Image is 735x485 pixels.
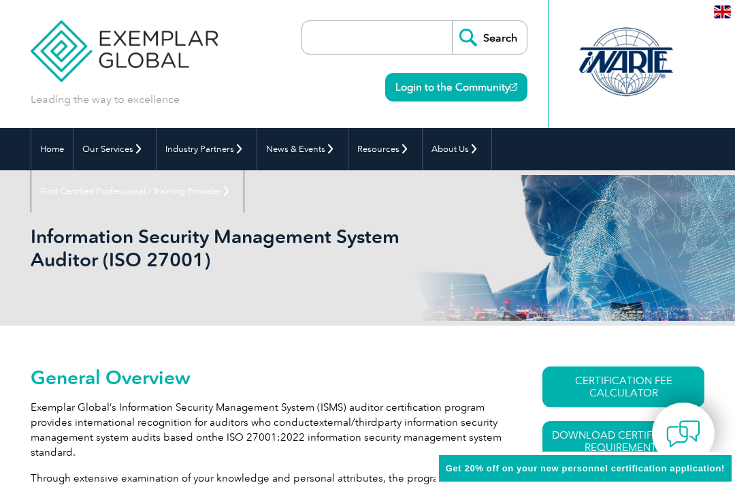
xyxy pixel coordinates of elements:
[73,128,156,170] a: Our Services
[714,5,731,18] img: en
[510,83,517,91] img: open_square.png
[31,400,502,460] p: Exemplar Global’s Information Security Management System (ISMS) auditor certification program pro...
[31,225,402,271] h1: Information Security Management System Auditor (ISO 27001)
[542,366,704,407] a: CERTIFICATION FEE CALCULATOR
[313,416,378,428] span: external/third
[31,128,73,170] a: Home
[257,128,348,170] a: News & Events
[348,128,422,170] a: Resources
[31,170,244,213] a: Find Certified Professional / Training Provider
[446,463,725,473] span: Get 20% off on your new personnel certification application!
[452,21,527,54] input: Search
[157,128,257,170] a: Industry Partners
[666,417,700,451] img: contact-chat.png
[542,421,704,462] a: Download Certification Requirements
[385,73,527,101] a: Login to the Community
[31,366,502,388] h2: General Overview
[31,92,180,107] p: Leading the way to excellence
[31,431,502,458] span: the ISO 27001:2022 information security management system standard.
[423,128,491,170] a: About Us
